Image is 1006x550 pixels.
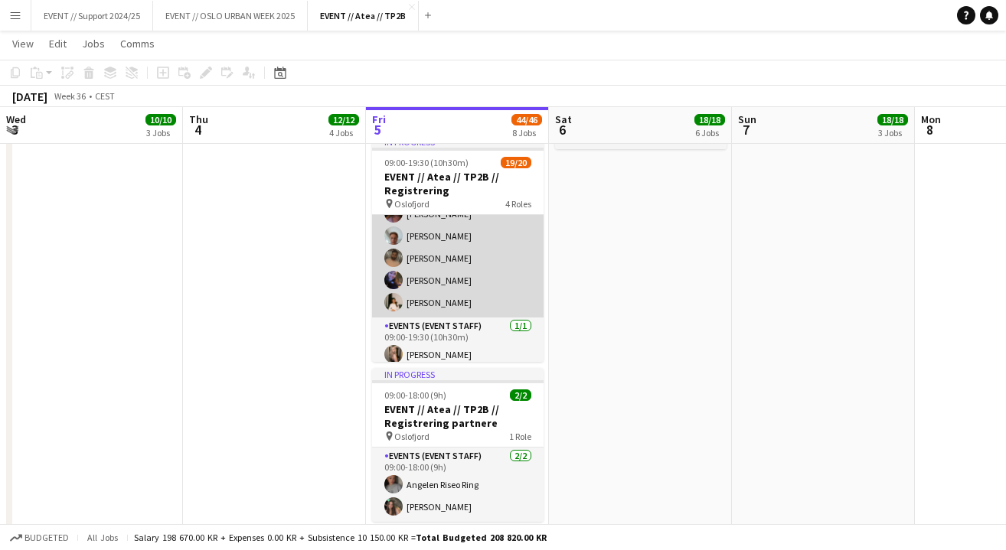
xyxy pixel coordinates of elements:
[736,121,756,138] span: 7
[372,368,544,380] div: In progress
[695,127,724,138] div: 6 Jobs
[84,532,121,543] span: All jobs
[4,121,26,138] span: 3
[509,431,531,442] span: 1 Role
[370,121,386,138] span: 5
[384,389,446,401] span: 09:00-18:00 (9h)
[76,34,111,54] a: Jobs
[555,112,572,126] span: Sat
[505,198,531,210] span: 4 Roles
[372,402,544,430] h3: EVENT // Atea // TP2B // Registrering partnere
[878,127,907,138] div: 3 Jobs
[187,121,208,138] span: 4
[6,34,40,54] a: View
[372,135,544,362] app-job-card: In progress09:00-19:30 (10h30m)19/20EVENT // Atea // TP2B // Registrering Oslofjord4 RolesMille T...
[511,114,542,125] span: 44/46
[416,532,547,543] span: Total Budgeted 208 820.00 KR
[512,127,541,138] div: 8 Jobs
[372,447,544,522] app-card-role: Events (Event Staff)2/209:00-18:00 (9h)Angelen Riseo Ring[PERSON_NAME]
[394,198,430,210] span: Oslofjord
[49,37,67,50] span: Edit
[189,112,208,126] span: Thu
[329,127,358,138] div: 4 Jobs
[134,532,547,543] div: Salary 198 670.00 KR + Expenses 0.00 KR + Subsistence 10 150.00 KR =
[95,90,115,102] div: CEST
[24,532,69,543] span: Budgeted
[12,89,47,104] div: [DATE]
[120,37,155,50] span: Comms
[308,1,419,31] button: EVENT // Atea // TP2B
[82,37,105,50] span: Jobs
[372,368,544,522] app-job-card: In progress09:00-18:00 (9h)2/2EVENT // Atea // TP2B // Registrering partnere Oslofjord1 RoleEvent...
[114,34,161,54] a: Comms
[877,114,908,125] span: 18/18
[51,90,89,102] span: Week 36
[738,112,756,126] span: Sun
[921,112,941,126] span: Mon
[146,127,175,138] div: 3 Jobs
[43,34,73,54] a: Edit
[8,529,71,546] button: Budgeted
[145,114,176,125] span: 10/10
[384,157,469,168] span: 09:00-19:30 (10h30m)
[553,121,572,138] span: 6
[510,389,531,401] span: 2/2
[372,112,386,126] span: Fri
[694,114,725,125] span: 18/18
[12,37,34,50] span: View
[501,157,531,168] span: 19/20
[6,112,26,126] span: Wed
[372,317,544,369] app-card-role: Events (Event Staff)1/109:00-19:30 (10h30m)[PERSON_NAME]
[394,431,430,442] span: Oslofjord
[372,170,544,197] h3: EVENT // Atea // TP2B // Registrering
[153,1,308,31] button: EVENT // OSLO URBAN WEEK 2025
[31,1,153,31] button: EVENT // Support 2024/25
[919,121,941,138] span: 8
[328,114,359,125] span: 12/12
